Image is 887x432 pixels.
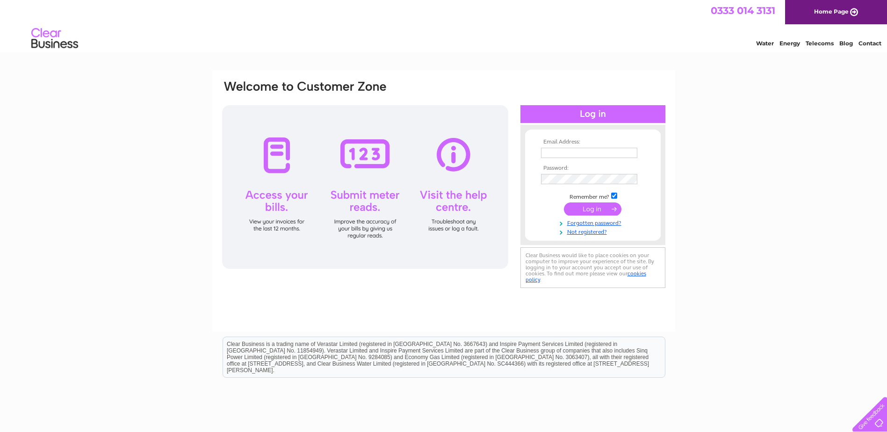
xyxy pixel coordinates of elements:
a: Contact [858,40,881,47]
a: 0333 014 3131 [711,5,775,16]
a: Telecoms [806,40,834,47]
a: Water [756,40,774,47]
a: cookies policy [526,270,646,283]
th: Password: [539,165,647,172]
a: Forgotten password? [541,218,647,227]
input: Submit [564,202,621,216]
img: logo.png [31,24,79,53]
a: Not registered? [541,227,647,236]
th: Email Address: [539,139,647,145]
div: Clear Business is a trading name of Verastar Limited (registered in [GEOGRAPHIC_DATA] No. 3667643... [223,5,665,45]
td: Remember me? [539,191,647,201]
div: Clear Business would like to place cookies on your computer to improve your experience of the sit... [520,247,665,288]
a: Energy [779,40,800,47]
a: Blog [839,40,853,47]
